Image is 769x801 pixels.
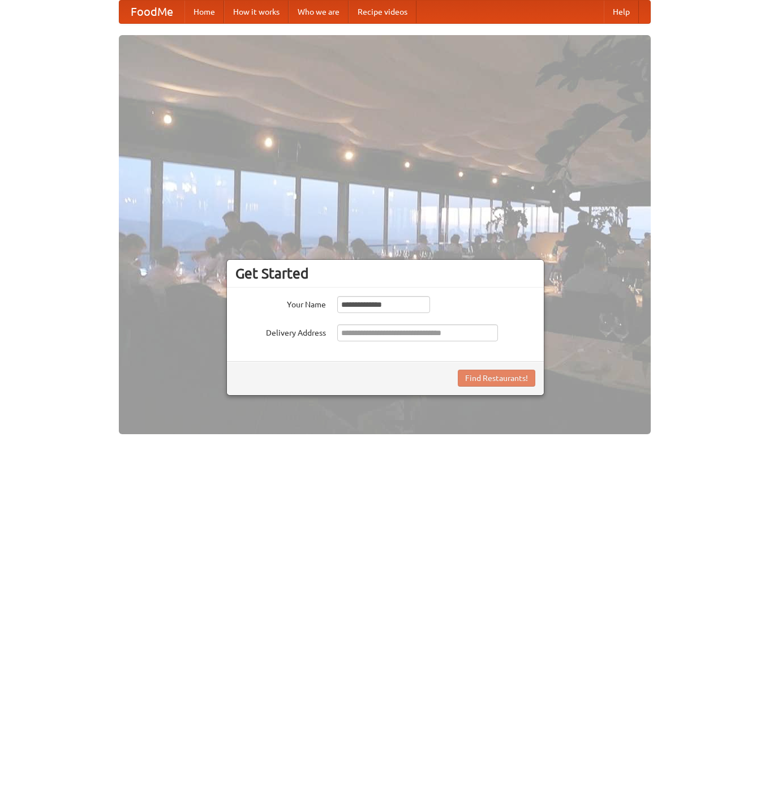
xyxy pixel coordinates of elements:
[349,1,416,23] a: Recipe videos
[458,370,535,387] button: Find Restaurants!
[224,1,289,23] a: How it works
[119,1,184,23] a: FoodMe
[604,1,639,23] a: Help
[235,265,535,282] h3: Get Started
[184,1,224,23] a: Home
[235,324,326,339] label: Delivery Address
[289,1,349,23] a: Who we are
[235,296,326,310] label: Your Name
